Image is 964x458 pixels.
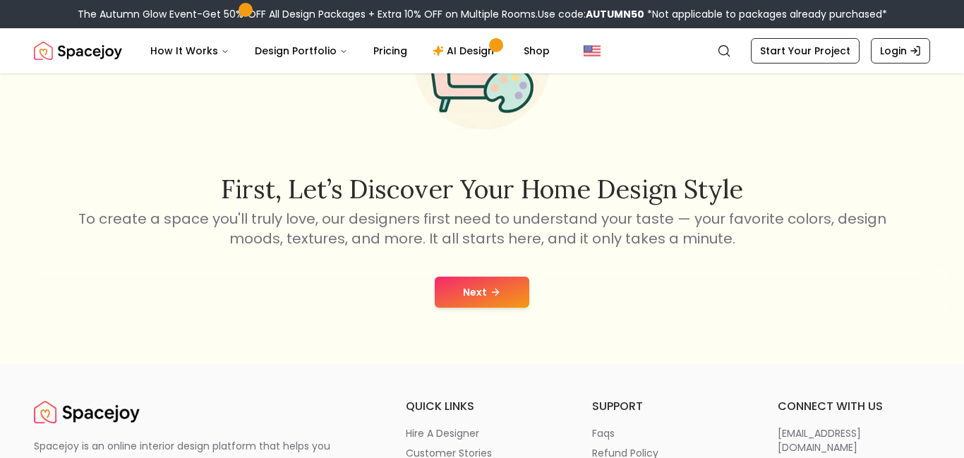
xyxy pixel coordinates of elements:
[778,398,930,415] h6: connect with us
[34,398,140,426] a: Spacejoy
[406,426,479,440] p: hire a designer
[34,37,122,65] a: Spacejoy
[78,7,887,21] div: The Autumn Glow Event-Get 50% OFF All Design Packages + Extra 10% OFF on Multiple Rooms.
[592,398,745,415] h6: support
[406,398,558,415] h6: quick links
[538,7,644,21] span: Use code:
[421,37,510,65] a: AI Design
[778,426,930,454] a: [EMAIL_ADDRESS][DOMAIN_NAME]
[592,426,745,440] a: faqs
[362,37,418,65] a: Pricing
[592,426,615,440] p: faqs
[34,28,930,73] nav: Global
[871,38,930,64] a: Login
[435,277,529,308] button: Next
[751,38,860,64] a: Start Your Project
[584,42,601,59] img: United States
[644,7,887,21] span: *Not applicable to packages already purchased*
[76,175,888,203] h2: First, let’s discover your home design style
[243,37,359,65] button: Design Portfolio
[139,37,241,65] button: How It Works
[512,37,561,65] a: Shop
[406,426,558,440] a: hire a designer
[139,37,561,65] nav: Main
[34,37,122,65] img: Spacejoy Logo
[34,398,140,426] img: Spacejoy Logo
[76,209,888,248] p: To create a space you'll truly love, our designers first need to understand your taste — your fav...
[586,7,644,21] b: AUTUMN50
